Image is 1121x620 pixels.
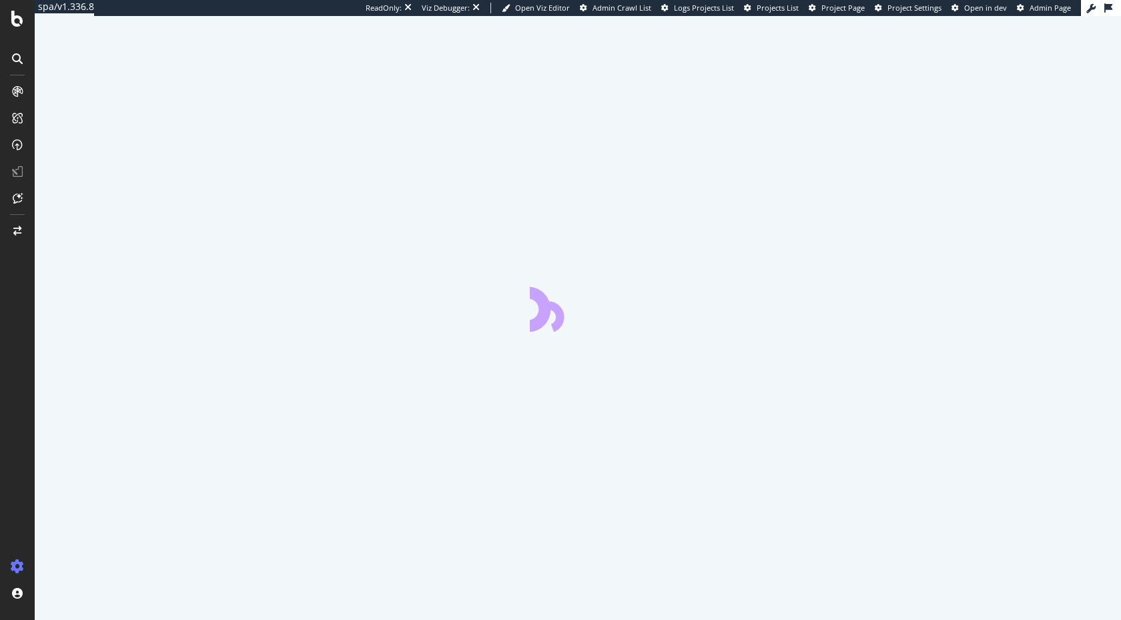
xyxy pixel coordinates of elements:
[580,3,651,13] a: Admin Crawl List
[887,3,942,13] span: Project Settings
[744,3,799,13] a: Projects List
[1030,3,1071,13] span: Admin Page
[952,3,1007,13] a: Open in dev
[593,3,651,13] span: Admin Crawl List
[809,3,865,13] a: Project Page
[502,3,570,13] a: Open Viz Editor
[366,3,402,13] div: ReadOnly:
[674,3,734,13] span: Logs Projects List
[875,3,942,13] a: Project Settings
[1017,3,1071,13] a: Admin Page
[757,3,799,13] span: Projects List
[964,3,1007,13] span: Open in dev
[515,3,570,13] span: Open Viz Editor
[661,3,734,13] a: Logs Projects List
[821,3,865,13] span: Project Page
[530,284,626,332] div: animation
[422,3,470,13] div: Viz Debugger:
